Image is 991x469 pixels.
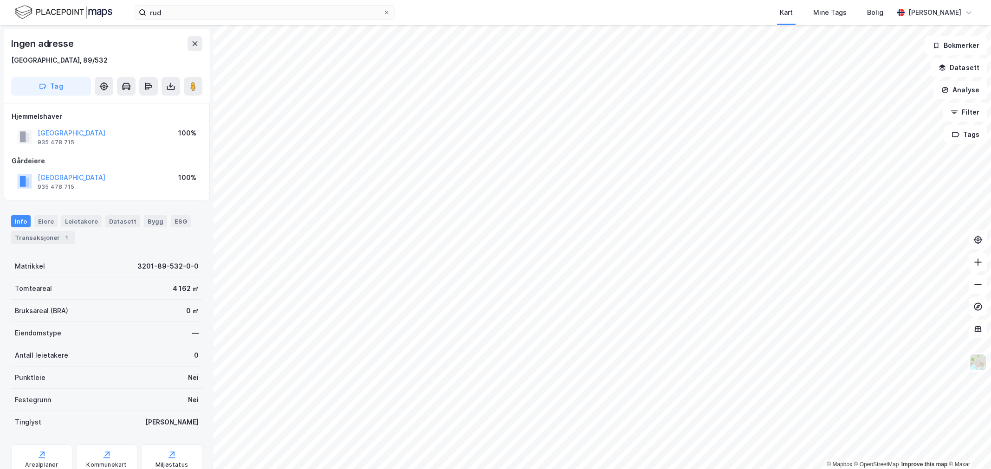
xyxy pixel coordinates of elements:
[931,58,987,77] button: Datasett
[12,155,202,167] div: Gårdeiere
[908,7,961,18] div: [PERSON_NAME]
[867,7,883,18] div: Bolig
[145,417,199,428] div: [PERSON_NAME]
[34,215,58,227] div: Eiere
[171,215,191,227] div: ESG
[186,305,199,316] div: 0 ㎡
[188,372,199,383] div: Nei
[780,7,793,18] div: Kart
[194,350,199,361] div: 0
[813,7,847,18] div: Mine Tags
[15,283,52,294] div: Tomteareal
[15,4,112,20] img: logo.f888ab2527a4732fd821a326f86c7f29.svg
[933,81,987,99] button: Analyse
[15,305,68,316] div: Bruksareal (BRA)
[11,55,108,66] div: [GEOGRAPHIC_DATA], 89/532
[178,128,196,139] div: 100%
[188,394,199,405] div: Nei
[11,231,75,244] div: Transaksjoner
[155,461,188,469] div: Miljøstatus
[105,215,140,227] div: Datasett
[945,424,991,469] iframe: Chat Widget
[144,215,167,227] div: Bygg
[146,6,383,19] input: Søk på adresse, matrikkel, gårdeiere, leietakere eller personer
[944,125,987,144] button: Tags
[945,424,991,469] div: Kontrollprogram for chat
[15,417,41,428] div: Tinglyst
[969,353,987,371] img: Z
[38,139,74,146] div: 935 478 715
[12,111,202,122] div: Hjemmelshaver
[15,261,45,272] div: Matrikkel
[15,350,68,361] div: Antall leietakere
[25,461,58,469] div: Arealplaner
[925,36,987,55] button: Bokmerker
[11,215,31,227] div: Info
[38,183,74,191] div: 935 478 715
[901,461,947,468] a: Improve this map
[11,36,75,51] div: Ingen adresse
[173,283,199,294] div: 4 162 ㎡
[15,372,45,383] div: Punktleie
[178,172,196,183] div: 100%
[62,233,71,242] div: 1
[61,215,102,227] div: Leietakere
[11,77,91,96] button: Tag
[943,103,987,122] button: Filter
[15,328,61,339] div: Eiendomstype
[15,394,51,405] div: Festegrunn
[827,461,852,468] a: Mapbox
[86,461,127,469] div: Kommunekart
[192,328,199,339] div: —
[137,261,199,272] div: 3201-89-532-0-0
[854,461,899,468] a: OpenStreetMap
